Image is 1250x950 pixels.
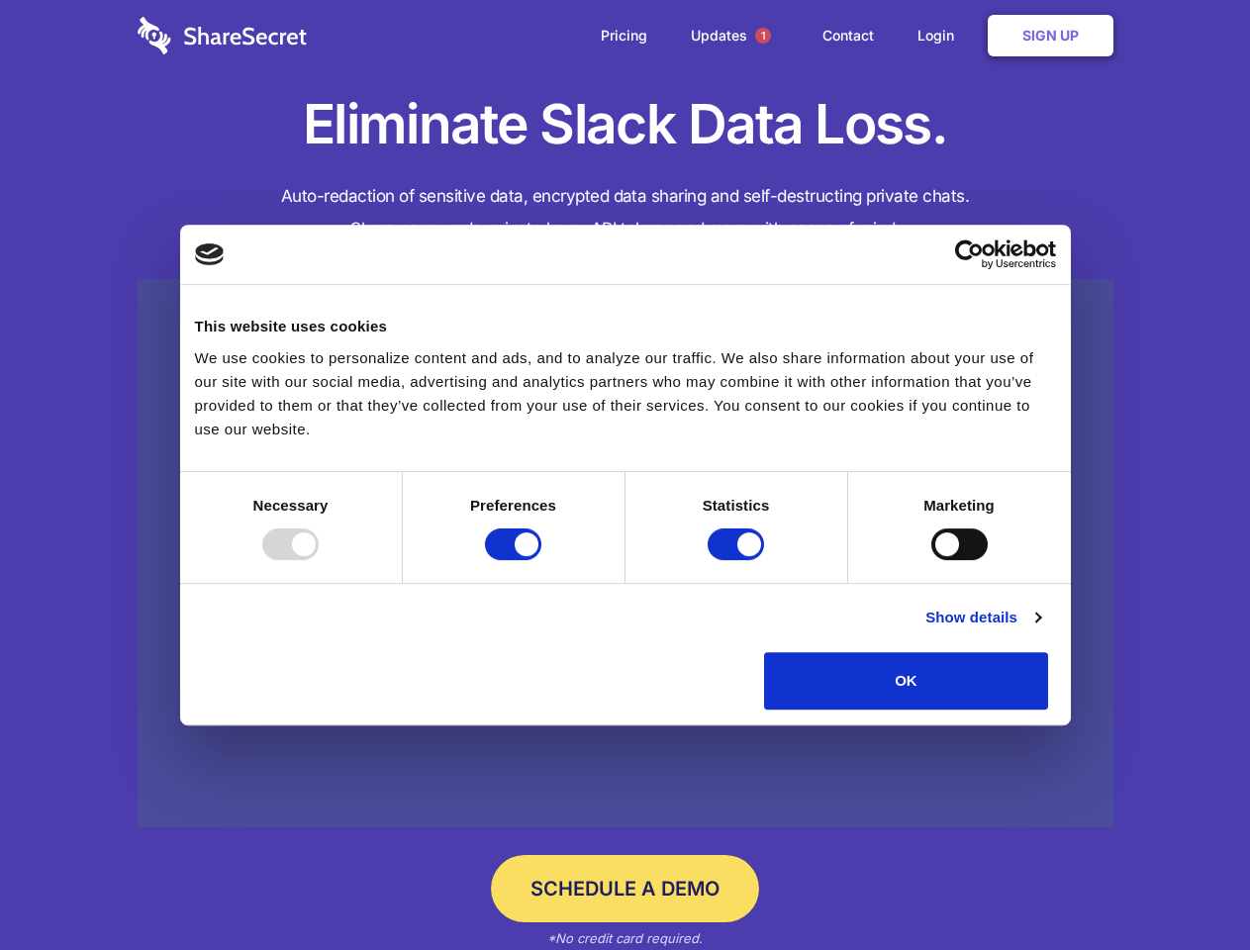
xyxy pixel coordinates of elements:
div: This website uses cookies [195,315,1056,338]
a: Contact [803,5,894,66]
img: logo [195,243,225,265]
div: We use cookies to personalize content and ads, and to analyze our traffic. We also share informat... [195,346,1056,441]
span: 1 [755,28,771,44]
a: Pricing [581,5,667,66]
strong: Preferences [470,497,556,514]
img: logo-wordmark-white-trans-d4663122ce5f474addd5e946df7df03e33cb6a1c49d2221995e7729f52c070b2.svg [138,17,307,54]
em: *No credit card required. [547,930,703,946]
a: Show details [925,606,1040,629]
a: Wistia video thumbnail [138,279,1113,828]
h1: Eliminate Slack Data Loss. [138,89,1113,160]
a: Usercentrics Cookiebot - opens in a new window [883,239,1056,269]
h4: Auto-redaction of sensitive data, encrypted data sharing and self-destructing private chats. Shar... [138,180,1113,245]
strong: Statistics [703,497,770,514]
strong: Marketing [923,497,995,514]
strong: Necessary [253,497,329,514]
button: OK [764,652,1048,710]
a: Sign Up [988,15,1113,56]
a: Login [898,5,984,66]
a: Schedule a Demo [491,855,759,922]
